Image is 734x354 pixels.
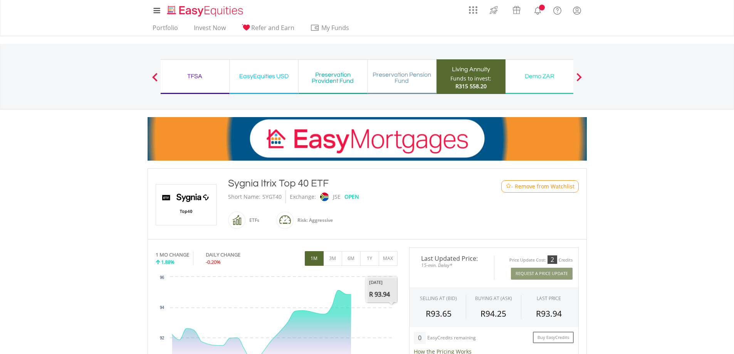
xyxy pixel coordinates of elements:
[509,257,546,263] div: Price Update Cost:
[161,258,175,265] span: 1.88%
[156,251,189,258] div: 1 MO CHANGE
[480,308,506,319] span: R94.25
[310,23,361,33] span: My Funds
[262,190,282,203] div: SYGT40
[510,71,569,82] div: Demo ZAR
[294,211,333,230] div: Risk: Aggressive
[505,2,528,16] a: Vouchers
[559,257,573,263] div: Credits
[420,295,457,302] div: SELLING AT (BID)
[239,24,297,36] a: Refer and Earn
[548,255,557,264] div: 2
[251,23,294,32] span: Refer and Earn
[533,332,574,344] a: Buy EasyCredits
[414,332,426,344] div: 0
[147,77,163,84] button: Previous
[245,211,259,230] div: ETFs
[160,305,164,310] text: 94
[567,2,587,19] a: My Profile
[149,24,181,36] a: Portfolio
[455,82,487,90] span: R315 558.20
[165,71,225,82] div: TFSA
[320,193,328,201] img: jse.png
[506,183,511,189] img: Watchlist
[469,6,477,14] img: grid-menu-icon.svg
[206,258,221,265] span: -0.20%
[427,335,476,342] div: EasyCredits remaining
[379,251,398,266] button: MAX
[303,72,363,84] div: Preservation Provident Fund
[511,183,574,190] span: - Remove from Watchlist
[426,308,452,319] span: R93.65
[415,262,488,269] span: 15-min. Delay*
[372,72,432,84] div: Preservation Pension Fund
[164,2,246,17] a: Home page
[333,190,341,203] div: JSE
[536,308,562,319] span: R93.94
[548,2,567,17] a: FAQ's and Support
[487,4,500,16] img: thrive-v2.svg
[148,117,587,161] img: EasyMortage Promotion Banner
[450,75,491,82] div: Funds to invest:
[323,251,342,266] button: 3M
[228,176,470,190] div: Sygnia Itrix Top 40 ETF
[228,190,260,203] div: Short Name:
[191,24,229,36] a: Invest Now
[528,2,548,17] a: Notifications
[501,180,579,193] button: Watchlist - Remove from Watchlist
[415,255,488,262] span: Last Updated Price:
[360,251,379,266] button: 1Y
[441,64,501,75] div: Living Annuity
[160,336,164,340] text: 92
[511,268,573,280] button: Request A Price Update
[464,2,482,14] a: AppsGrid
[234,71,294,82] div: EasyEquities USD
[160,275,164,280] text: 96
[510,4,523,16] img: vouchers-v2.svg
[475,295,512,302] span: BUYING AT (ASK)
[157,185,215,225] img: EQU.ZA.SYGT40.png
[342,251,361,266] button: 6M
[344,190,359,203] div: OPEN
[537,295,561,302] div: LAST PRICE
[166,5,246,17] img: EasyEquities_Logo.png
[571,77,587,84] button: Next
[290,190,316,203] div: Exchange:
[305,251,324,266] button: 1M
[206,251,266,258] div: DAILY CHANGE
